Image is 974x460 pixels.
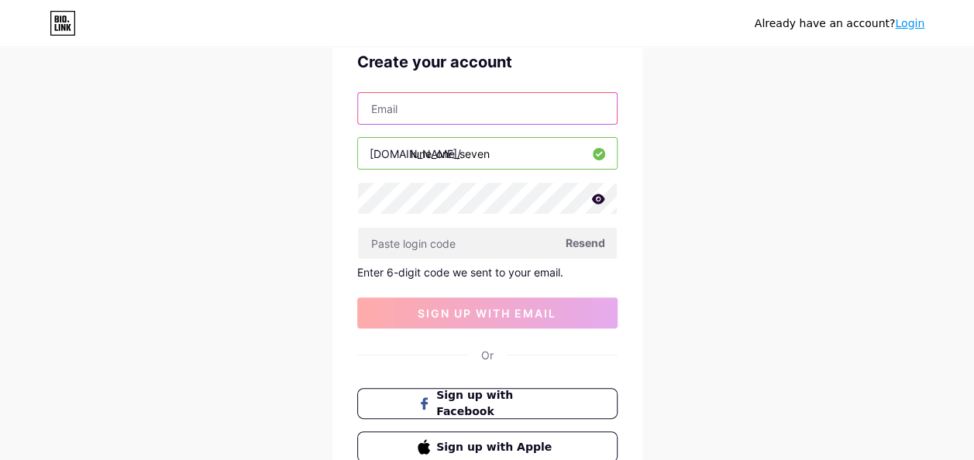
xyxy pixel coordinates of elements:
div: Enter 6-digit code we sent to your email. [357,266,618,279]
input: username [358,138,617,169]
button: sign up with email [357,297,618,328]
div: Or [481,347,494,363]
span: sign up with email [418,307,556,320]
input: Paste login code [358,228,617,259]
span: Sign up with Facebook [436,387,556,420]
a: Login [895,17,924,29]
span: Sign up with Apple [436,439,556,455]
button: Sign up with Facebook [357,388,618,419]
input: Email [358,93,617,124]
div: Create your account [357,50,618,74]
span: Resend [566,235,605,251]
div: Already have an account? [755,15,924,32]
div: [DOMAIN_NAME]/ [370,146,461,162]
